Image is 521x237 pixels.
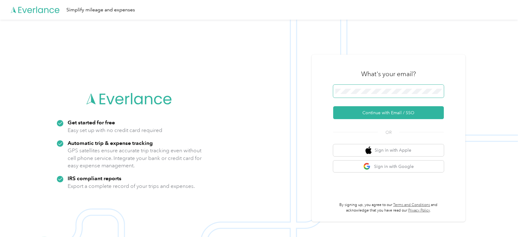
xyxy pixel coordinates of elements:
[333,161,444,173] button: google logoSign in with Google
[333,144,444,156] button: apple logoSign in with Apple
[68,140,153,146] strong: Automatic trip & expense tracking
[365,146,372,154] img: apple logo
[68,126,162,134] p: Easy set up with no credit card required
[68,175,121,181] strong: IRS compliant reports
[361,70,416,78] h3: What's your email?
[408,208,430,213] a: Privacy Policy
[363,163,371,170] img: google logo
[68,147,202,169] p: GPS satellites ensure accurate trip tracking even without cell phone service. Integrate your bank...
[68,119,115,126] strong: Get started for free
[393,203,430,207] a: Terms and Conditions
[333,202,444,213] p: By signing up, you agree to our and acknowledge that you have read our .
[378,129,399,136] span: OR
[68,182,195,190] p: Export a complete record of your trips and expenses.
[66,6,135,14] div: Simplify mileage and expenses
[333,106,444,119] button: Continue with Email / SSO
